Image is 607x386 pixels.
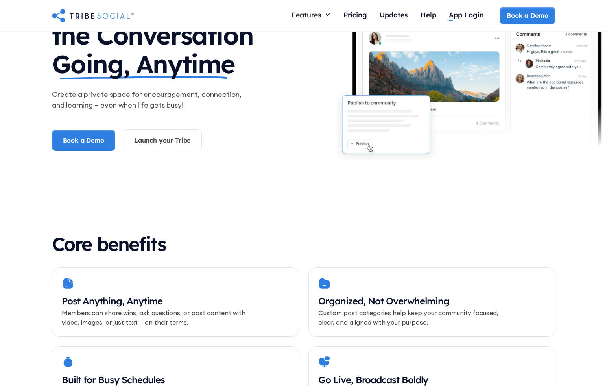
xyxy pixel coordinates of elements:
[343,10,367,19] div: Pricing
[52,89,253,110] p: Create a private space for encouragement, connection, and learning — even when life gets busy!
[373,7,414,24] a: Updates
[318,295,546,308] h3: Organized, Not Overwhelming
[52,233,555,255] h2: Core benefits
[337,7,373,24] a: Pricing
[52,50,235,79] span: Going, Anytime
[285,7,337,22] div: Features
[421,10,436,19] div: Help
[318,308,507,327] p: Custom post categories help keep your community focused, clear, and aligned with your purpose.
[292,10,321,19] div: Features
[123,129,202,151] a: Launch your Tribe
[62,308,251,327] p: Members can share wins, ask questions, or post content with video, images, or just text — on thei...
[443,7,490,24] a: App Login
[52,7,134,23] a: home
[380,10,408,19] div: Updates
[62,295,289,308] h3: Post Anything, Anytime
[500,7,555,24] a: Book a Demo
[52,130,115,151] a: Book a Demo
[449,10,484,19] div: App Login
[414,7,443,24] a: Help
